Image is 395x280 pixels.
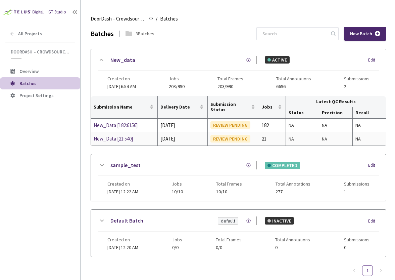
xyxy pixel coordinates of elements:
[319,107,352,118] th: Precision
[286,107,319,118] th: Status
[110,161,141,169] a: sample_test
[216,237,242,242] span: Total Frames
[350,31,372,37] span: New Batch
[344,76,369,81] span: Submissions
[156,15,157,23] li: /
[344,237,369,242] span: Submissions
[289,121,316,129] div: NA
[18,31,42,37] span: All Projects
[172,237,182,242] span: Jobs
[208,96,259,118] th: Submission Status
[91,210,386,256] div: Default BatchdefaultINACTIVEEditCreated on[DATE] 12:20 AMJobs0/0Total Frames0/0Total Annotations0...
[19,80,37,86] span: Batches
[352,269,356,273] span: left
[322,135,349,143] div: NA
[172,189,183,194] span: 10/10
[362,266,373,276] a: 1
[275,245,310,250] span: 0
[276,189,310,194] span: 277
[379,269,383,273] span: right
[210,102,250,112] span: Submission Status
[276,76,311,81] span: Total Annotations
[265,56,290,64] div: ACTIVE
[107,76,136,81] span: Created on
[216,245,242,250] span: 0/0
[353,107,386,118] th: Recall
[344,84,369,89] span: 2
[349,265,359,276] button: left
[368,218,379,225] div: Edit
[368,162,379,169] div: Edit
[275,237,310,242] span: Total Annotations
[107,83,136,89] span: [DATE] 6:54 AM
[286,96,386,107] th: Latest QC Results
[169,84,185,89] span: 203/990
[276,181,310,187] span: Total Annotations
[160,104,198,110] span: Delivery Date
[48,9,66,15] div: GT Studio
[160,121,205,129] div: [DATE]
[91,154,386,201] div: sample_testCOMPLETEDEditCreated on[DATE] 12:22 AMJobs10/10Total Frames10/10Total Annotations277Su...
[217,84,243,89] span: 203/990
[110,216,143,225] a: Default Batch
[265,162,300,169] div: COMPLETED
[91,15,145,23] span: DoorDash – Crowdsource Catalog Annotation
[368,57,379,64] div: Edit
[94,104,148,110] span: Submission Name
[344,245,369,250] span: 0
[262,121,283,129] div: 182
[94,121,155,129] a: New_Data [182:6156]
[376,265,386,276] li: Next Page
[216,189,242,194] span: 10/10
[344,181,369,187] span: Submissions
[91,96,158,118] th: Submission Name
[107,244,138,250] span: [DATE] 12:20 AM
[94,135,155,143] a: New_Data [21:540]
[210,121,250,129] div: REVIEW PENDING
[217,76,243,81] span: Total Frames
[91,29,114,39] div: Batches
[362,265,373,276] li: 1
[172,245,182,250] span: 0/0
[107,189,138,195] span: [DATE] 12:22 AM
[210,135,250,143] div: REVIEW PENDING
[160,15,178,23] span: Batches
[262,135,283,143] div: 21
[322,121,349,129] div: NA
[216,181,242,187] span: Total Frames
[19,68,39,74] span: Overview
[19,92,54,98] span: Project Settings
[262,104,277,110] span: Jobs
[344,189,369,194] span: 1
[221,217,235,224] div: default
[172,181,183,187] span: Jobs
[110,56,135,64] a: New_data
[289,135,316,143] div: NA
[376,265,386,276] button: right
[265,217,294,225] div: INACTIVE
[160,135,205,143] div: [DATE]
[355,121,383,129] div: NA
[158,96,208,118] th: Delivery Date
[136,30,154,37] div: 3 Batches
[107,237,138,242] span: Created on
[91,49,386,96] div: New_dataACTIVEEditCreated on[DATE] 6:54 AMJobs203/990Total Frames203/990Total Annotations6696Subm...
[355,135,383,143] div: NA
[107,181,138,187] span: Created on
[276,84,311,89] span: 6696
[259,96,286,118] th: Jobs
[11,49,71,55] span: DoorDash – Crowdsource Catalog Annotation
[169,76,185,81] span: Jobs
[258,28,330,40] input: Search
[349,265,359,276] li: Previous Page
